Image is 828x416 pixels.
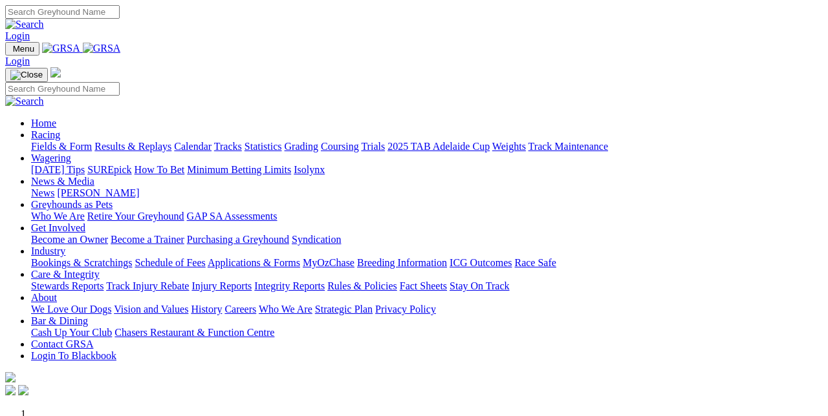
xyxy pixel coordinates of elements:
[31,257,823,269] div: Industry
[42,43,80,54] img: GRSA
[294,164,325,175] a: Isolynx
[5,372,16,382] img: logo-grsa-white.png
[31,269,100,280] a: Care & Integrity
[31,304,111,315] a: We Love Our Dogs
[5,56,30,67] a: Login
[528,141,608,152] a: Track Maintenance
[191,304,222,315] a: History
[5,42,39,56] button: Toggle navigation
[5,96,44,107] img: Search
[94,141,171,152] a: Results & Replays
[135,257,205,268] a: Schedule of Fees
[31,152,71,163] a: Wagering
[31,245,65,256] a: Industry
[254,280,325,291] a: Integrity Reports
[31,257,132,268] a: Bookings & Scratchings
[31,234,108,245] a: Become an Owner
[31,327,823,338] div: Bar & Dining
[31,211,85,222] a: Who We Are
[31,141,823,152] div: Racing
[31,164,85,175] a: [DATE] Tips
[514,257,556,268] a: Race Safe
[83,43,121,54] img: GRSA
[191,280,252,291] a: Injury Reports
[31,164,823,176] div: Wagering
[174,141,212,152] a: Calendar
[31,280,103,291] a: Stewards Reports
[31,222,85,233] a: Get Involved
[259,304,312,315] a: Who We Are
[31,187,823,199] div: News & Media
[31,141,92,152] a: Fields & Form
[18,385,28,395] img: twitter.svg
[114,304,188,315] a: Vision and Values
[245,141,282,152] a: Statistics
[292,234,341,245] a: Syndication
[31,338,93,349] a: Contact GRSA
[285,141,318,152] a: Grading
[327,280,397,291] a: Rules & Policies
[31,280,823,292] div: Care & Integrity
[114,327,274,338] a: Chasers Restaurant & Function Centre
[106,280,189,291] a: Track Injury Rebate
[10,70,43,80] img: Close
[450,257,512,268] a: ICG Outcomes
[187,164,291,175] a: Minimum Betting Limits
[208,257,300,268] a: Applications & Forms
[31,315,88,326] a: Bar & Dining
[57,187,139,198] a: [PERSON_NAME]
[31,118,56,129] a: Home
[224,304,256,315] a: Careers
[187,234,289,245] a: Purchasing a Greyhound
[492,141,526,152] a: Weights
[5,82,120,96] input: Search
[31,304,823,315] div: About
[375,304,436,315] a: Privacy Policy
[31,199,113,210] a: Greyhounds as Pets
[5,30,30,41] a: Login
[5,385,16,395] img: facebook.svg
[135,164,185,175] a: How To Bet
[5,68,48,82] button: Toggle navigation
[87,164,131,175] a: SUREpick
[315,304,373,315] a: Strategic Plan
[321,141,359,152] a: Coursing
[450,280,509,291] a: Stay On Track
[31,129,60,140] a: Racing
[357,257,447,268] a: Breeding Information
[50,67,61,78] img: logo-grsa-white.png
[361,141,385,152] a: Trials
[5,19,44,30] img: Search
[87,211,184,222] a: Retire Your Greyhound
[31,350,116,361] a: Login To Blackbook
[13,44,34,54] span: Menu
[31,176,94,187] a: News & Media
[400,280,447,291] a: Fact Sheets
[111,234,184,245] a: Become a Trainer
[187,211,278,222] a: GAP SA Assessments
[31,187,54,198] a: News
[31,327,112,338] a: Cash Up Your Club
[5,5,120,19] input: Search
[31,211,823,222] div: Greyhounds as Pets
[303,257,354,268] a: MyOzChase
[214,141,242,152] a: Tracks
[387,141,490,152] a: 2025 TAB Adelaide Cup
[31,292,57,303] a: About
[31,234,823,245] div: Get Involved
